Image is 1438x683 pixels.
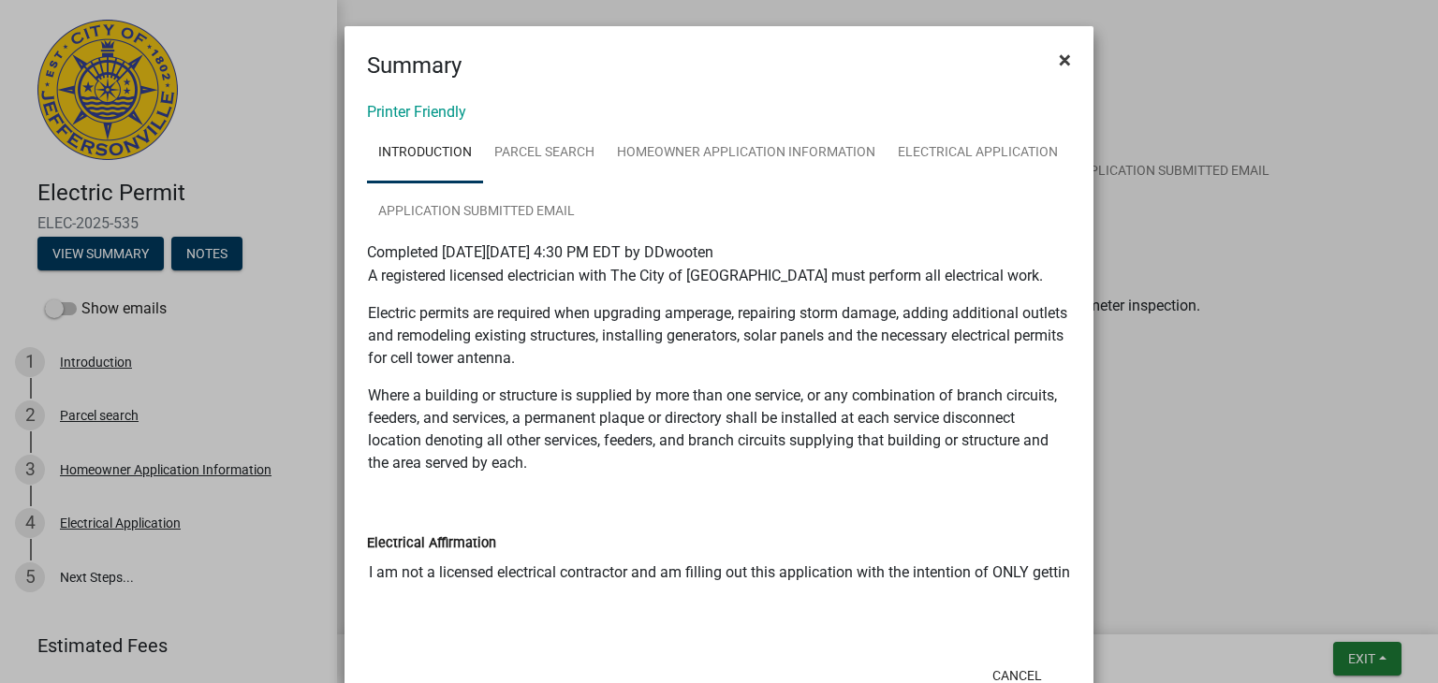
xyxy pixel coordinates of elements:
[368,302,1070,370] p: Electric permits are required when upgrading amperage, repairing storm damage, adding additional ...
[367,243,713,261] span: Completed [DATE][DATE] 4:30 PM EDT by DDwooten
[367,182,586,242] a: Application Submitted Email
[887,124,1069,183] a: Electrical Application
[1059,47,1071,73] span: ×
[368,385,1070,474] p: Where a building or structure is supplied by more than one service, or any combination of branch ...
[367,124,483,183] a: Introduction
[367,103,466,121] a: Printer Friendly
[483,124,606,183] a: Parcel search
[1044,34,1086,86] button: Close
[606,124,887,183] a: Homeowner Application Information
[367,537,496,550] label: Electrical Affirmation
[368,265,1070,287] p: A registered licensed electrician with The City of [GEOGRAPHIC_DATA] must perform all electrical ...
[367,49,462,82] h4: Summary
